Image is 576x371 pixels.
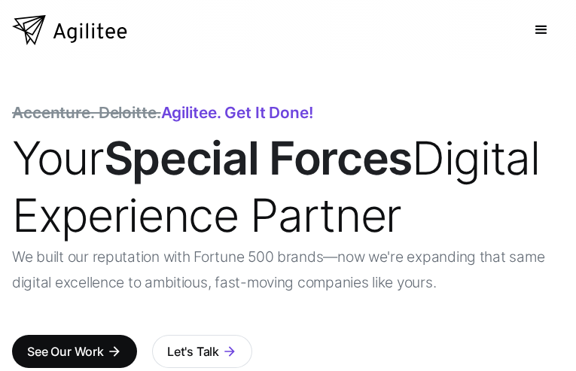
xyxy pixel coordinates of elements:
[12,105,313,120] div: Agilitee. Get it done!
[12,130,540,243] span: Your Digital Experience Partner
[12,245,564,295] p: We built our reputation with Fortune 500 brands—now we're expanding that same digital excellence ...
[222,344,237,359] div: arrow_forward
[152,335,252,368] a: Let's Talkarrow_forward
[12,335,137,368] a: See Our Workarrow_forward
[167,341,219,362] div: Let's Talk
[12,15,127,45] a: home
[12,103,161,122] span: Accenture. Deloitte.
[104,130,412,186] strong: Special Forces
[27,341,104,362] div: See Our Work
[519,8,564,53] div: menu
[107,344,122,359] div: arrow_forward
